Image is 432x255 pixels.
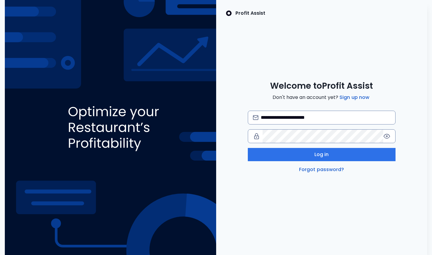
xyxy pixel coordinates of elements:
a: Forgot password? [298,166,345,173]
img: SpotOn Logo [226,10,232,17]
img: email [253,115,259,120]
span: Log in [314,151,329,158]
button: Log in [248,148,396,161]
span: Don't have an account yet? [273,94,371,101]
a: Sign up now [338,94,371,101]
span: Welcome to Profit Assist [270,81,373,91]
p: Profit Assist [235,10,265,17]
